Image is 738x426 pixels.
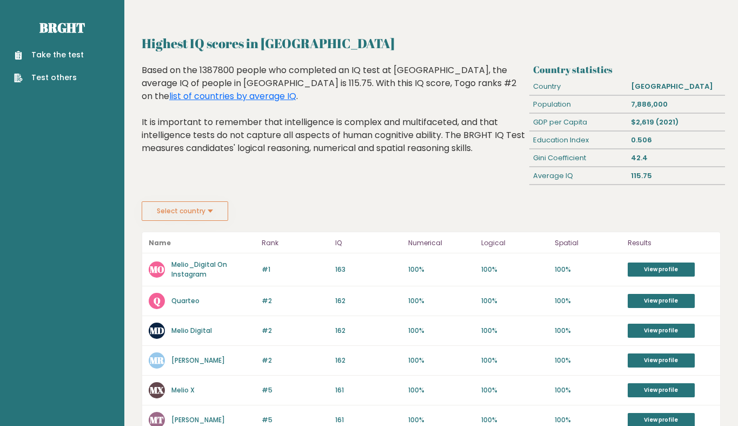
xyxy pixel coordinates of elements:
p: 100% [481,326,548,336]
p: 100% [555,415,621,425]
p: 100% [408,296,475,306]
p: Rank [262,237,328,250]
a: [PERSON_NAME] [171,356,225,365]
a: View profile [628,383,695,397]
a: Melio X [171,385,195,395]
div: 0.506 [627,132,725,149]
a: Melio_Digital On Instagram [171,260,227,279]
a: View profile [628,353,695,368]
div: 42.4 [627,149,725,167]
p: 161 [335,385,402,395]
p: 162 [335,356,402,365]
text: MT [150,414,164,426]
p: 162 [335,296,402,306]
p: 100% [408,356,475,365]
p: 161 [335,415,402,425]
p: Logical [481,237,548,250]
div: 7,886,000 [627,96,725,113]
p: Results [628,237,714,250]
p: Spatial [555,237,621,250]
text: MD [150,324,164,337]
text: MX [150,384,164,396]
button: Select country [142,201,228,221]
p: 100% [408,326,475,336]
p: 163 [335,265,402,274]
p: 100% [555,326,621,336]
p: #2 [262,326,328,336]
div: Country [529,78,627,95]
p: IQ [335,237,402,250]
a: View profile [628,294,695,308]
b: Name [149,238,171,247]
p: 100% [481,385,548,395]
h3: Country statistics [533,64,721,75]
p: 100% [408,385,475,395]
text: Q [154,294,161,307]
a: list of countries by average IQ [169,90,296,102]
p: 100% [555,356,621,365]
text: MO [150,263,164,276]
p: 100% [481,296,548,306]
p: 100% [555,385,621,395]
a: View profile [628,324,695,338]
a: [PERSON_NAME] [171,415,225,424]
p: #5 [262,415,328,425]
a: Melio Digital [171,326,212,335]
div: GDP per Capita [529,114,627,131]
a: View profile [628,263,695,277]
p: #2 [262,296,328,306]
p: 100% [555,265,621,274]
div: Population [529,96,627,113]
div: $2,619 (2021) [627,114,725,131]
p: #1 [262,265,328,274]
div: Gini Coefficient [529,149,627,167]
div: Average IQ [529,167,627,185]
p: 100% [481,415,548,425]
p: 100% [481,356,548,365]
p: #2 [262,356,328,365]
a: Brght [39,19,85,36]
div: [GEOGRAPHIC_DATA] [627,78,725,95]
a: Take the test [14,49,84,61]
p: 100% [408,265,475,274]
p: 162 [335,326,402,336]
a: Quarteo [171,296,200,305]
div: Based on the 1387800 people who completed an IQ test at [GEOGRAPHIC_DATA], the average IQ of peop... [142,64,525,171]
p: 100% [408,415,475,425]
a: Test others [14,72,84,83]
div: Education Index [529,132,627,149]
h2: Highest IQ scores in [GEOGRAPHIC_DATA] [142,34,721,53]
p: #5 [262,385,328,395]
p: Numerical [408,237,475,250]
p: 100% [555,296,621,306]
text: MR [150,354,164,366]
p: 100% [481,265,548,274]
div: 115.75 [627,167,725,185]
